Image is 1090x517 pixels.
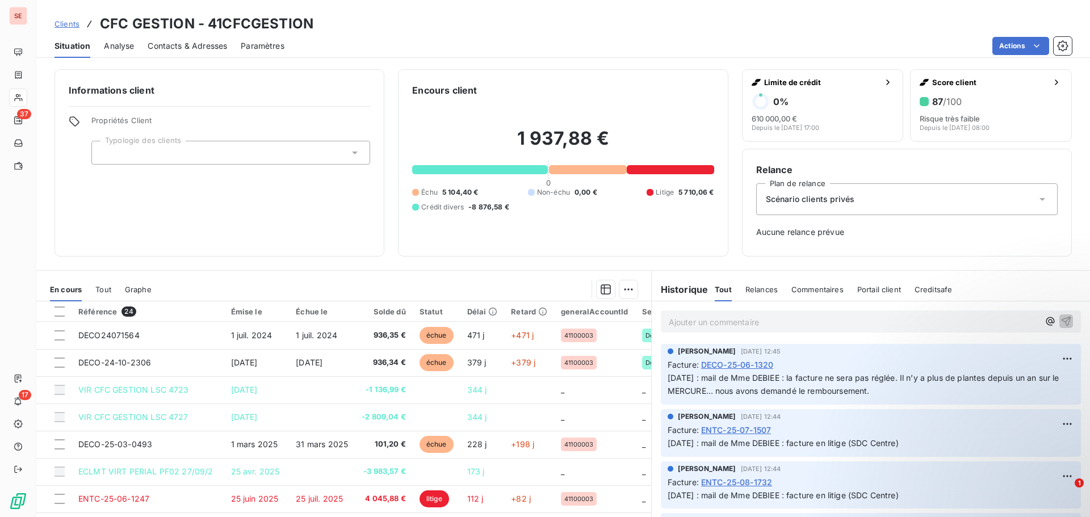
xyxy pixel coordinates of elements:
span: -8 876,58 € [468,202,509,212]
button: Limite de crédit0%610 000,00 €Depuis le [DATE] 17:00 [742,69,904,142]
span: 936,35 € [362,330,406,341]
span: En cours [50,285,82,294]
span: [PERSON_NAME] [678,346,736,356]
span: Creditsafe [915,285,953,294]
span: 173 j [467,466,485,476]
span: 4 045,88 € [362,493,406,505]
span: _ [642,494,645,503]
div: Référence [78,306,217,317]
span: 41100003 [564,495,593,502]
span: échue [420,436,454,453]
span: Relances [745,285,778,294]
div: Émise le [231,307,283,316]
div: Échue le [296,307,348,316]
span: _ [642,439,645,449]
button: Score client87/100Risque très faibleDepuis le [DATE] 08:00 [910,69,1072,142]
span: 41100003 [564,332,593,339]
span: 31 mars 2025 [296,439,348,449]
span: litige [420,490,449,507]
span: Propriétés Client [91,116,370,132]
span: 610 000,00 € [752,114,797,123]
span: Portail client [857,285,901,294]
span: 5 710,06 € [678,187,714,197]
span: 379 j [467,358,487,367]
span: 228 j [467,439,487,449]
span: 37 [17,109,31,119]
span: [DATE] 12:45 [741,348,781,355]
span: Limite de crédit [764,78,879,87]
span: échue [420,327,454,344]
span: ECLMT VIRT PERIAL PF02 27/09/2 [78,466,213,476]
h6: 0 % [773,96,789,107]
a: Clients [54,18,79,30]
span: [DATE] : mail de Mme DEBIEE : facture en litige (SDC Centre) [668,490,899,500]
span: ENTC-25-08-1732 [701,476,772,488]
span: _ [561,466,564,476]
span: Non-échu [537,187,570,197]
span: 471 j [467,330,485,340]
button: Actions [992,37,1049,55]
div: Délai [467,307,498,316]
span: -3 983,57 € [362,466,406,477]
span: Depuis le [DATE] 17:00 [752,124,819,131]
span: [PERSON_NAME] [678,464,736,474]
span: Facture : [668,476,699,488]
span: [DATE] 12:44 [741,413,781,420]
img: Logo LeanPay [9,492,27,510]
span: Décoration Végetale [645,359,695,366]
span: 0,00 € [575,187,597,197]
span: Clients [54,19,79,28]
div: Statut [420,307,454,316]
span: Analyse [104,40,134,52]
span: 101,20 € [362,439,406,450]
span: +471 j [511,330,534,340]
div: Solde dû [362,307,406,316]
span: ENTC-25-06-1247 [78,494,149,503]
span: [DATE] 12:44 [741,465,781,472]
span: 344 j [467,412,487,422]
span: VIR CFC GESTION LSC 4723 [78,385,189,394]
span: [DATE] [296,358,322,367]
span: 1 juil. 2024 [296,330,337,340]
div: generalAccountId [561,307,628,316]
span: _ [642,412,645,422]
span: Facture : [668,359,699,371]
span: -2 809,04 € [362,411,406,423]
h6: Encours client [412,83,477,97]
span: 1 [1075,478,1084,487]
h6: 87 [932,96,962,107]
span: +82 j [511,494,531,503]
span: [DATE] [231,385,258,394]
span: DECO-25-03-0493 [78,439,152,449]
span: 5 104,40 € [442,187,479,197]
span: Depuis le [DATE] 08:00 [920,124,990,131]
span: 25 juil. 2025 [296,494,343,503]
span: Commentaires [791,285,844,294]
span: 344 j [467,385,487,394]
h6: Informations client [69,83,370,97]
iframe: Intercom live chat [1051,478,1079,506]
span: [DATE] : mail de Mme DEBIEE : la facture ne sera pas réglée. Il n’y a plus de plantes depuis un a... [668,373,1062,396]
div: SE [9,7,27,25]
span: Décoration Végetale [645,332,695,339]
span: Litige [656,187,674,197]
span: _ [561,412,564,422]
span: [PERSON_NAME] [678,411,736,422]
span: [DATE] [231,412,258,422]
span: [DATE] : mail de Mme DEBIEE : facture en litige (SDC Centre) [668,438,899,448]
span: 25 avr. 2025 [231,466,280,476]
span: _ [642,385,645,394]
span: Crédit divers [421,202,464,212]
span: 41100003 [564,359,593,366]
span: 0 [546,178,551,187]
span: 1 juil. 2024 [231,330,272,340]
h6: Relance [756,163,1058,176]
span: Paramètres [241,40,284,52]
span: +198 j [511,439,534,449]
input: Ajouter une valeur [101,148,110,158]
span: 41100003 [564,441,593,448]
span: échue [420,354,454,371]
span: +379 j [511,358,535,367]
span: ENTC-25-07-1507 [701,424,771,436]
span: Risque très faible [920,114,980,123]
